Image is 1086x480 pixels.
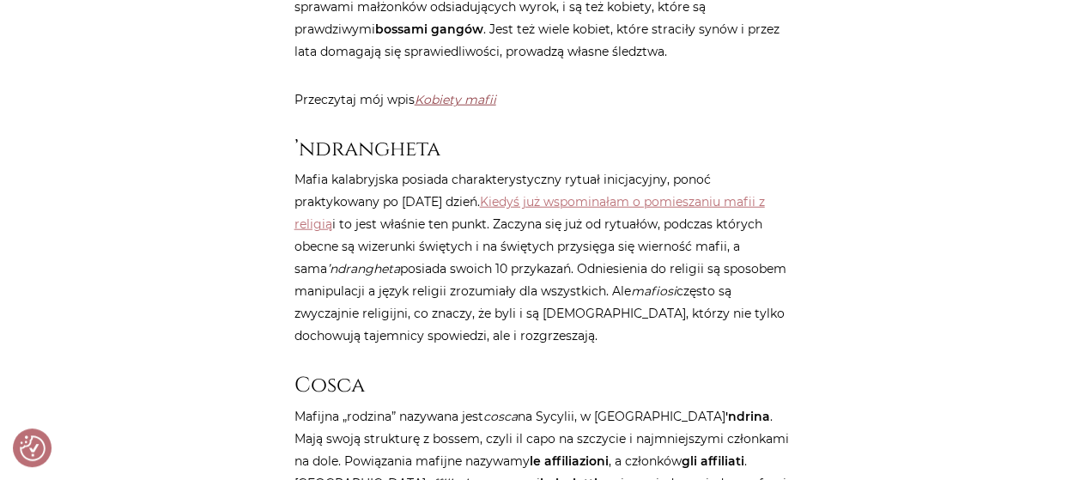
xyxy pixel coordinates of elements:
[294,194,765,232] a: Kiedyś już wspominałam o pomieszaniu mafii z religią
[294,137,792,161] h3: ’ndrangheta
[20,435,46,461] button: Preferencje co do zgód
[375,21,483,37] strong: bossami gangów
[530,453,609,469] strong: le affiliazioni
[20,435,46,461] img: Revisit consent button
[682,453,744,469] strong: gli affiliati
[294,88,792,111] p: Przeczytaj mój wpis
[725,409,770,424] strong: 'ndrina
[415,92,496,107] a: Kobiety mafii
[294,168,792,347] p: Mafia kalabryjska posiada charakterystyczny rytuał inicjacyjny, ponoć praktykowany po [DATE] dzie...
[483,409,518,424] em: cosca
[327,261,400,276] em: ’ndrangheta
[631,283,676,299] em: mafiosi
[294,373,792,398] h3: Cosca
